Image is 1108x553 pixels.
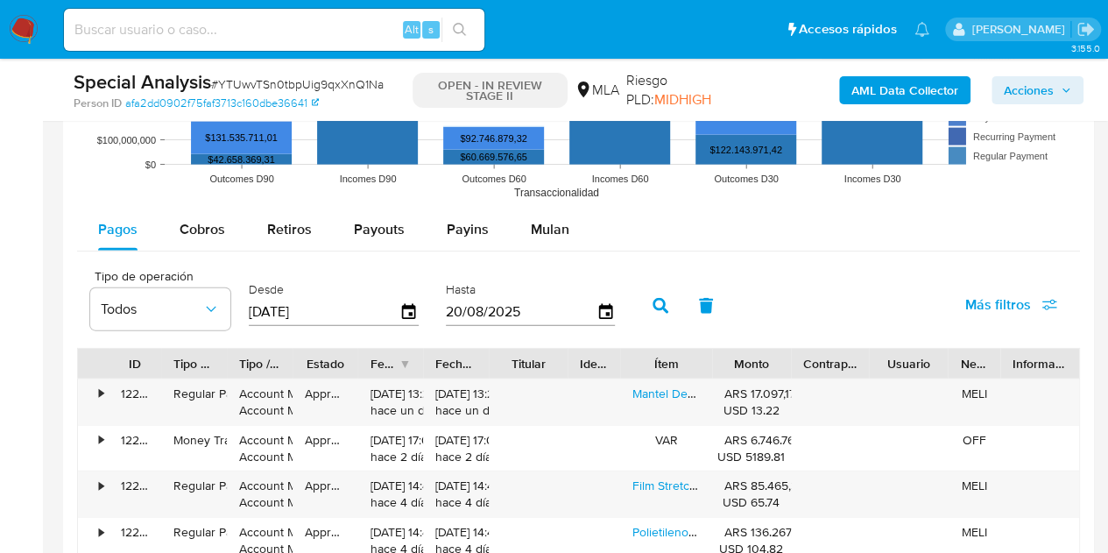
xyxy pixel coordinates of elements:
[405,21,419,38] span: Alt
[575,81,619,100] div: MLA
[64,18,484,41] input: Buscar usuario o caso...
[914,22,929,37] a: Notificaciones
[654,89,711,110] span: MIDHIGH
[441,18,477,42] button: search-icon
[413,73,568,108] p: OPEN - IN REVIEW STAGE II
[428,21,434,38] span: s
[626,71,745,109] span: Riesgo PLD:
[992,76,1083,104] button: Acciones
[971,21,1070,38] p: nicolas.fernandezallen@mercadolibre.com
[74,67,211,96] b: Special Analysis
[125,96,319,111] a: afa2dd0902f75faf3713c160dbe36641
[799,20,897,39] span: Accesos rápidos
[1004,76,1054,104] span: Acciones
[1076,20,1095,39] a: Salir
[839,76,970,104] button: AML Data Collector
[74,96,122,111] b: Person ID
[1070,41,1099,55] span: 3.155.0
[211,75,384,93] span: # YTUwvTSn0tbpUig9qxXnQ1Na
[851,76,958,104] b: AML Data Collector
